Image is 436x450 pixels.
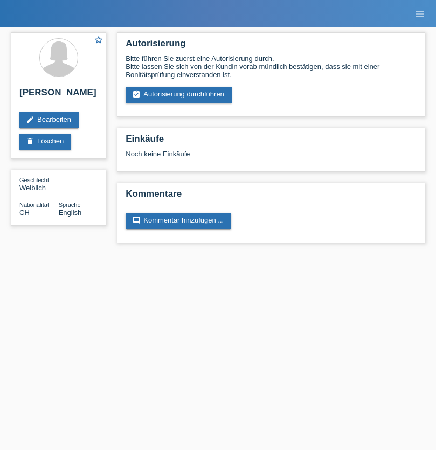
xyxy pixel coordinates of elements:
[126,213,231,229] a: commentKommentar hinzufügen ...
[126,189,417,205] h2: Kommentare
[132,90,141,99] i: assignment_turned_in
[126,87,232,103] a: assignment_turned_inAutorisierung durchführen
[19,87,98,103] h2: [PERSON_NAME]
[132,216,141,225] i: comment
[26,115,34,124] i: edit
[19,176,59,192] div: Weiblich
[126,38,417,54] h2: Autorisierung
[19,202,49,208] span: Nationalität
[126,54,417,79] div: Bitte führen Sie zuerst eine Autorisierung durch. Bitte lassen Sie sich von der Kundin vorab münd...
[126,134,417,150] h2: Einkäufe
[126,150,417,166] div: Noch keine Einkäufe
[414,9,425,19] i: menu
[59,209,82,217] span: English
[19,112,79,128] a: editBearbeiten
[94,35,103,46] a: star_border
[409,10,431,17] a: menu
[19,134,71,150] a: deleteLöschen
[19,209,30,217] span: Schweiz
[19,177,49,183] span: Geschlecht
[59,202,81,208] span: Sprache
[26,137,34,146] i: delete
[94,35,103,45] i: star_border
